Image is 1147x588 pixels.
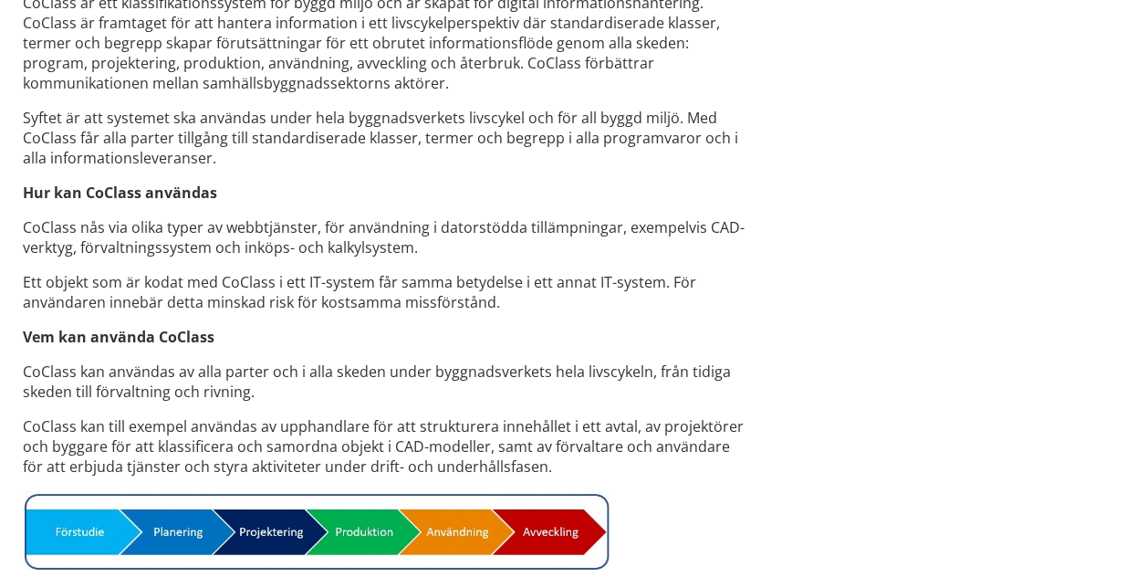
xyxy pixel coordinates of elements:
p: Ett objekt som är kodat med CoClass i ett IT-system får samma betydelse i ett annat IT-system. Fö... [23,272,748,312]
p: CoClass kan användas av alla parter och i alla skeden under byggnadsverkets hela livscykeln, från... [23,362,748,402]
img: Skede_ProcessbildCoClass.jpg [23,491,610,571]
strong: Vem kan använda CoClass [23,327,214,347]
strong: Hur kan CoClass användas [23,183,217,203]
p: CoClass kan till exempel användas av upphandlare för att strukturera innehållet i ett avtal, av p... [23,416,748,477]
p: Syftet är att systemet ska användas under hela byggnadsverkets livscykel och för all byggd miljö.... [23,108,748,168]
p: CoClass nås via olika typer av webbtjänster, för användning i datorstödda tillämpningar, exempelv... [23,217,748,257]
